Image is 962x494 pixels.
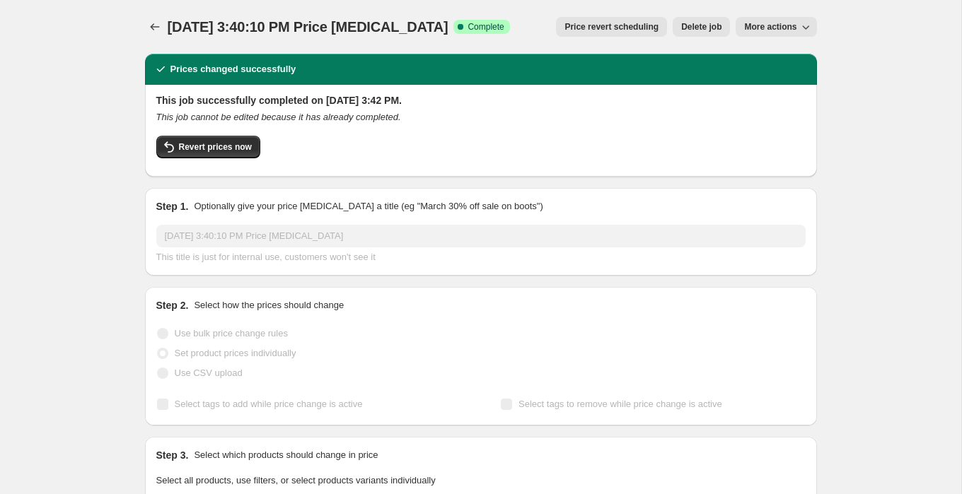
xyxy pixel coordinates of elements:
[518,399,722,409] span: Select tags to remove while price change is active
[156,93,806,107] h2: This job successfully completed on [DATE] 3:42 PM.
[145,17,165,37] button: Price change jobs
[156,199,189,213] h2: Step 1.
[736,17,816,37] button: More actions
[175,348,296,358] span: Set product prices individually
[194,298,344,312] p: Select how the prices should change
[175,399,363,409] span: Select tags to add while price change is active
[156,448,189,462] h2: Step 3.
[156,252,376,262] span: This title is just for internal use, customers won't see it
[175,367,243,378] span: Use CSV upload
[156,112,401,122] i: This job cannot be edited because it has already completed.
[156,136,260,158] button: Revert prices now
[744,21,796,33] span: More actions
[156,225,806,247] input: 30% off holiday sale
[179,141,252,153] span: Revert prices now
[175,328,288,339] span: Use bulk price change rules
[468,21,504,33] span: Complete
[194,199,543,213] p: Optionally give your price [MEDICAL_DATA] a title (eg "March 30% off sale on boots")
[673,17,730,37] button: Delete job
[170,62,296,76] h2: Prices changed successfully
[564,21,659,33] span: Price revert scheduling
[156,475,436,486] span: Select all products, use filters, or select products variants individually
[194,448,378,462] p: Select which products should change in price
[156,298,189,312] h2: Step 2.
[168,19,448,35] span: [DATE] 3:40:10 PM Price [MEDICAL_DATA]
[681,21,721,33] span: Delete job
[556,17,667,37] button: Price revert scheduling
